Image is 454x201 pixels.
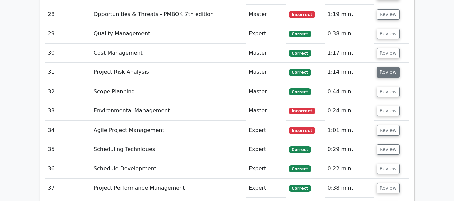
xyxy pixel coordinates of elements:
[325,140,374,159] td: 0:29 min.
[325,121,374,140] td: 1:01 min.
[91,5,246,24] td: Opportunities & Threats - PMBOK 7th edition
[91,121,246,140] td: Agile Project Management
[377,164,400,174] button: Review
[45,121,91,140] td: 34
[377,48,400,58] button: Review
[377,106,400,116] button: Review
[246,44,286,63] td: Master
[325,5,374,24] td: 1:19 min.
[45,44,91,63] td: 30
[377,67,400,78] button: Review
[246,121,286,140] td: Expert
[45,63,91,82] td: 31
[91,140,246,159] td: Scheduling Techniques
[45,24,91,43] td: 29
[325,159,374,179] td: 0:22 min.
[246,82,286,101] td: Master
[246,63,286,82] td: Master
[377,87,400,97] button: Review
[289,50,311,56] span: Correct
[377,9,400,20] button: Review
[289,165,311,172] span: Correct
[91,101,246,120] td: Environmental Management
[91,179,246,198] td: Project Performance Management
[289,69,311,76] span: Correct
[377,29,400,39] button: Review
[325,24,374,43] td: 0:38 min.
[45,179,91,198] td: 37
[325,179,374,198] td: 0:38 min.
[325,101,374,120] td: 0:24 min.
[246,159,286,179] td: Expert
[289,88,311,95] span: Correct
[289,31,311,37] span: Correct
[246,101,286,120] td: Master
[45,101,91,120] td: 33
[289,11,315,18] span: Incorrect
[45,5,91,24] td: 28
[91,44,246,63] td: Cost Management
[289,146,311,153] span: Correct
[246,24,286,43] td: Expert
[325,44,374,63] td: 1:17 min.
[45,140,91,159] td: 35
[325,82,374,101] td: 0:44 min.
[377,144,400,155] button: Review
[377,183,400,193] button: Review
[246,179,286,198] td: Expert
[91,82,246,101] td: Scope Planning
[91,63,246,82] td: Project Risk Analysis
[246,140,286,159] td: Expert
[91,24,246,43] td: Quality Management
[325,63,374,82] td: 1:14 min.
[246,5,286,24] td: Master
[45,159,91,179] td: 36
[91,159,246,179] td: Schedule Development
[289,108,315,114] span: Incorrect
[289,185,311,192] span: Correct
[45,82,91,101] td: 32
[289,127,315,134] span: Incorrect
[377,125,400,136] button: Review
